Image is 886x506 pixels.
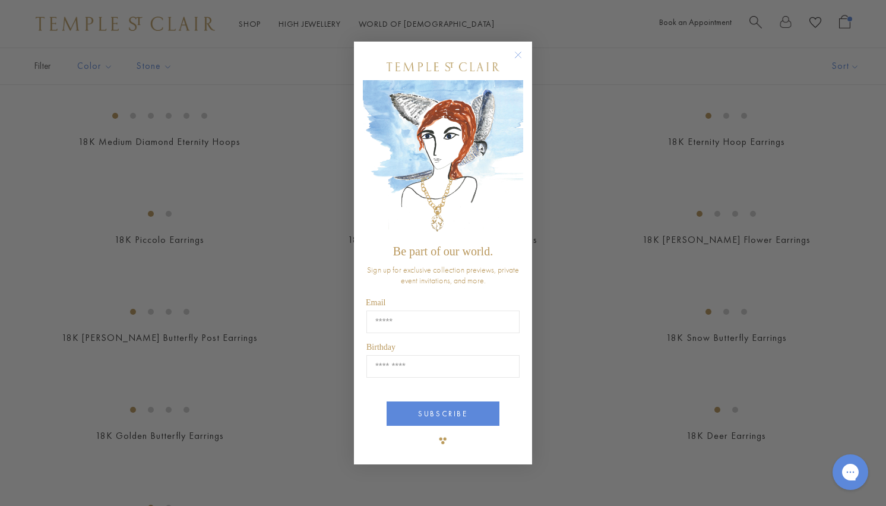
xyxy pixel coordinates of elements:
img: c4a9eb12-d91a-4d4a-8ee0-386386f4f338.jpeg [363,80,523,239]
span: Sign up for exclusive collection previews, private event invitations, and more. [367,264,519,286]
span: Email [366,298,385,307]
input: Email [366,311,520,333]
button: Close dialog [517,53,531,68]
button: SUBSCRIBE [387,401,499,426]
span: Be part of our world. [393,245,493,258]
img: TSC [431,429,455,453]
span: Birthday [366,343,395,352]
img: Temple St. Clair [387,62,499,71]
iframe: Gorgias live chat messenger [827,450,874,494]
